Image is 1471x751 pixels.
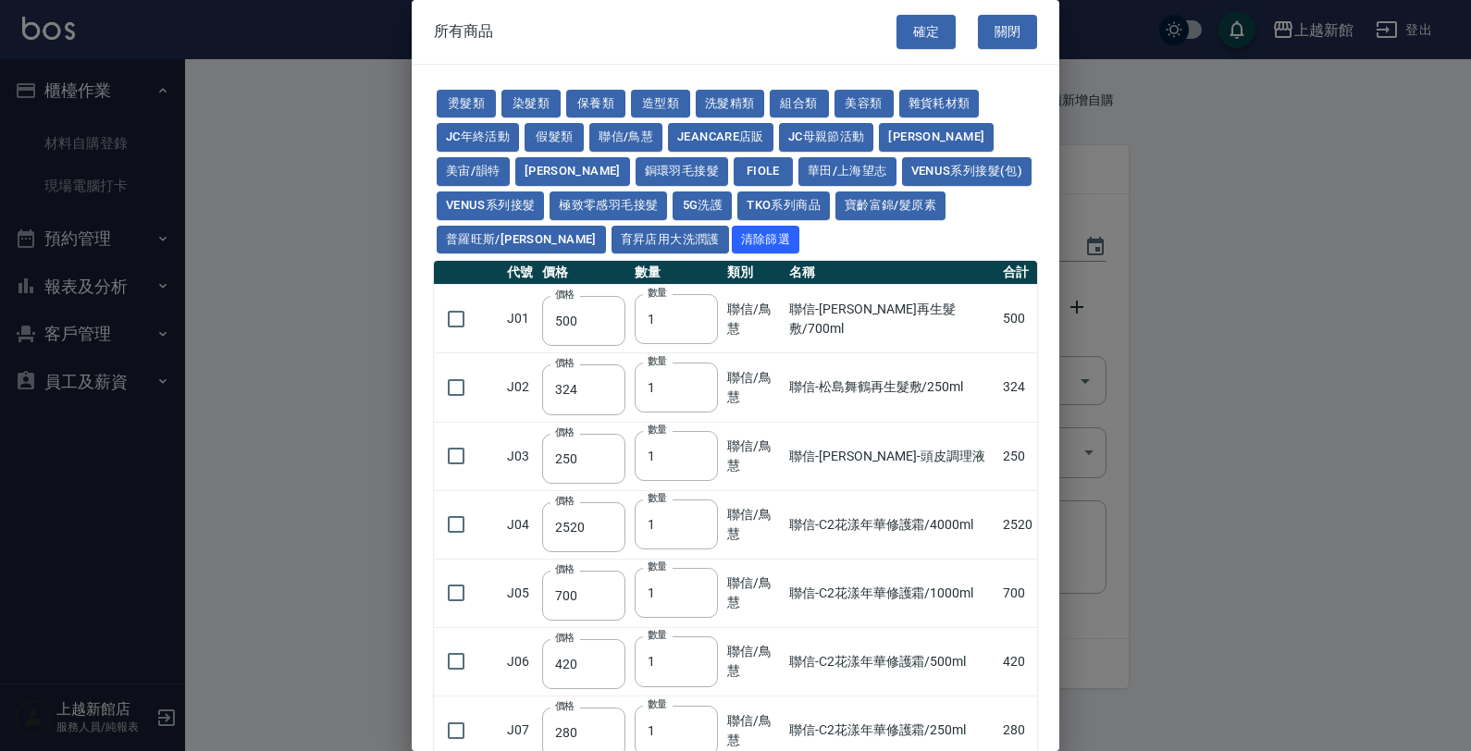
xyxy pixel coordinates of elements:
label: 數量 [648,491,667,505]
button: [PERSON_NAME] [515,157,630,186]
td: 420 [998,627,1037,696]
button: Venus系列接髮(包) [902,157,1032,186]
button: JC年終活動 [437,123,519,152]
td: 聯信-松島舞鶴再生髮敷/250ml [785,353,998,422]
label: 價格 [555,699,575,713]
th: 類別 [723,261,785,285]
label: 價格 [555,425,575,439]
button: 普羅旺斯/[PERSON_NAME] [437,226,606,254]
label: 價格 [555,562,575,576]
label: 價格 [555,631,575,645]
label: 數量 [648,560,667,573]
td: 聯信-C2花漾年華修護霜/500ml [785,627,998,696]
th: 名稱 [785,261,998,285]
label: 數量 [648,286,667,300]
button: 燙髮類 [437,90,496,118]
td: 500 [998,285,1037,353]
td: 聯信-C2花漾年華修護霜/4000ml [785,490,998,559]
td: J05 [502,559,538,627]
button: 寶齡富錦/髮原素 [835,191,946,220]
th: 合計 [998,261,1037,285]
button: JC母親節活動 [779,123,874,152]
td: 聯信/鳥慧 [723,559,785,627]
td: 324 [998,353,1037,422]
button: 確定 [896,15,956,49]
td: 聯信-[PERSON_NAME]再生髮敷/700ml [785,285,998,353]
button: 美容類 [834,90,894,118]
button: 美宙/韻特 [437,157,510,186]
td: 聯信/鳥慧 [723,627,785,696]
label: 價格 [555,494,575,508]
button: 關閉 [978,15,1037,49]
td: J03 [502,422,538,490]
label: 價格 [555,356,575,370]
button: 極致零感羽毛接髮 [550,191,667,220]
label: 數量 [648,354,667,368]
td: 250 [998,422,1037,490]
label: 數量 [648,423,667,437]
td: 聯信/鳥慧 [723,490,785,559]
button: 洗髮精類 [696,90,764,118]
td: J01 [502,285,538,353]
td: 聯信/鳥慧 [723,353,785,422]
td: J04 [502,490,538,559]
span: 所有商品 [434,22,493,41]
button: 育昇店用大洗潤護 [612,226,729,254]
button: Venus系列接髮 [437,191,544,220]
button: JeanCare店販 [668,123,773,152]
button: 組合類 [770,90,829,118]
button: 假髮類 [525,123,584,152]
button: 染髮類 [501,90,561,118]
button: TKO系列商品 [737,191,830,220]
td: 聯信/鳥慧 [723,285,785,353]
button: 銅環羽毛接髮 [636,157,728,186]
td: 聯信/鳥慧 [723,422,785,490]
label: 數量 [648,697,667,711]
td: J02 [502,353,538,422]
button: 清除篩選 [732,226,800,254]
th: 價格 [538,261,630,285]
label: 價格 [555,288,575,302]
th: 代號 [502,261,538,285]
label: 數量 [648,628,667,642]
button: 聯信/鳥慧 [589,123,662,152]
td: 700 [998,559,1037,627]
td: 聯信-[PERSON_NAME]-頭皮調理液 [785,422,998,490]
button: 造型類 [631,90,690,118]
th: 數量 [630,261,723,285]
button: [PERSON_NAME] [879,123,994,152]
button: 華田/上海望志 [798,157,896,186]
button: 保養類 [566,90,625,118]
button: FIOLE [734,157,793,186]
td: 聯信-C2花漾年華修護霜/1000ml [785,559,998,627]
button: 雜貨耗材類 [899,90,980,118]
button: 5G洗護 [673,191,732,220]
td: J06 [502,627,538,696]
td: 2520 [998,490,1037,559]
